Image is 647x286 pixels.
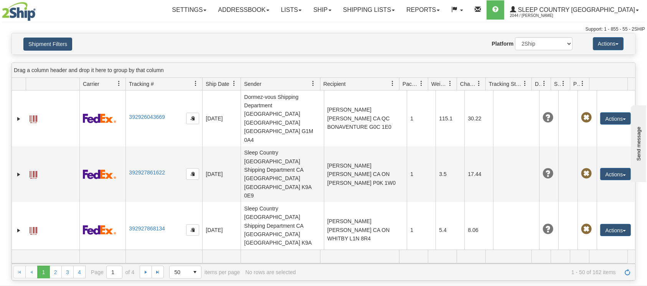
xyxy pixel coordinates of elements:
a: Shipping lists [337,0,401,20]
a: 392927868134 [129,225,165,232]
button: Actions [593,37,624,50]
td: 1 [407,202,436,258]
a: Addressbook [212,0,275,20]
a: Sleep Country [GEOGRAPHIC_DATA] 2044 / [PERSON_NAME] [504,0,645,20]
a: Go to the next page [140,266,152,278]
span: Packages [403,80,419,88]
a: Recipient filter column settings [386,77,399,90]
span: Charge [460,80,476,88]
span: items per page [169,266,240,279]
span: 50 [174,268,184,276]
a: Sender filter column settings [307,77,320,90]
span: 2044 / [PERSON_NAME] [510,12,568,20]
a: 2 [50,266,62,278]
span: Page 1 [37,266,50,278]
button: Copy to clipboard [186,224,199,236]
td: 8.06 [464,202,493,258]
img: 2 - FedEx Express® [83,225,116,235]
span: Sleep Country [GEOGRAPHIC_DATA] [516,7,635,13]
span: Carrier [83,80,99,88]
a: Expand [15,171,23,178]
img: 2 - FedEx Express® [83,169,116,179]
a: Tracking Status filter column settings [518,77,531,90]
span: 1 - 50 of 162 items [301,269,616,275]
input: Page 1 [107,266,122,278]
a: Lists [275,0,307,20]
a: Delivery Status filter column settings [538,77,551,90]
button: Copy to clipboard [186,168,199,180]
td: 3.5 [436,146,464,202]
button: Shipment Filters [23,38,72,51]
td: 5.4 [436,202,464,258]
span: Shipment Issues [554,80,561,88]
div: No rows are selected [245,269,296,275]
a: 392927861622 [129,169,165,176]
button: Actions [600,112,631,125]
td: Sleep Country [GEOGRAPHIC_DATA] Shipping Department CA [GEOGRAPHIC_DATA] [GEOGRAPHIC_DATA] K9A 0E9 [241,146,324,202]
td: 30.22 [464,90,493,146]
td: 115.1 [436,90,464,146]
td: [DATE] [202,146,241,202]
span: Unknown [543,168,553,179]
a: 3 [61,266,74,278]
span: Pickup Not Assigned [581,224,592,235]
span: Ship Date [206,80,229,88]
a: Ship Date filter column settings [228,77,241,90]
a: Go to the last page [152,266,164,278]
button: Copy to clipboard [186,113,199,124]
span: Tracking Status [489,80,522,88]
td: [PERSON_NAME] [PERSON_NAME] CA ON [PERSON_NAME] P0K 1W0 [324,146,407,202]
span: Pickup Status [573,80,580,88]
a: 4 [73,266,86,278]
button: Actions [600,168,631,180]
td: [PERSON_NAME] [PERSON_NAME] CA QC BONAVENTURE G0C 1E0 [324,90,407,146]
td: 1 [407,90,436,146]
span: select [189,266,201,278]
span: Page of 4 [91,266,134,279]
div: Support: 1 - 855 - 55 - 2SHIP [2,26,645,33]
div: Send message [6,7,71,12]
a: Settings [166,0,212,20]
a: Expand [15,227,23,234]
span: Sender [244,80,261,88]
a: Reports [401,0,446,20]
a: 392926043669 [129,114,165,120]
a: Expand [15,115,23,123]
a: Pickup Status filter column settings [576,77,589,90]
td: Dormez-vous Shipping Department [GEOGRAPHIC_DATA] [GEOGRAPHIC_DATA] [GEOGRAPHIC_DATA] G1M 0A4 [241,90,324,146]
span: Unknown [543,224,553,235]
span: Tracking # [129,80,154,88]
a: Tracking # filter column settings [189,77,202,90]
a: Label [30,168,37,180]
td: Sleep Country [GEOGRAPHIC_DATA] Shipping Department CA [GEOGRAPHIC_DATA] [GEOGRAPHIC_DATA] K9A 0E9 [241,202,324,258]
a: Charge filter column settings [472,77,485,90]
span: Weight [431,80,447,88]
a: Packages filter column settings [415,77,428,90]
button: Actions [600,224,631,236]
span: Unknown [543,112,553,123]
iframe: chat widget [629,104,646,182]
a: Ship [307,0,337,20]
img: 2 - FedEx Express® [83,113,116,123]
a: Weight filter column settings [444,77,457,90]
a: Carrier filter column settings [112,77,125,90]
a: Label [30,224,37,236]
span: Page sizes drop down [169,266,201,279]
a: Refresh [621,266,634,278]
a: Label [30,112,37,124]
td: [DATE] [202,90,241,146]
span: Recipient [323,80,346,88]
td: [DATE] [202,202,241,258]
span: Pickup Not Assigned [581,112,592,123]
span: Pickup Not Assigned [581,168,592,179]
label: Platform [492,40,513,48]
div: grid grouping header [12,63,635,78]
td: [PERSON_NAME] [PERSON_NAME] CA ON WHITBY L1N 8R4 [324,202,407,258]
a: Shipment Issues filter column settings [557,77,570,90]
td: 17.44 [464,146,493,202]
td: 1 [407,146,436,202]
img: logo2044.jpg [2,2,36,21]
span: Delivery Status [535,80,541,88]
